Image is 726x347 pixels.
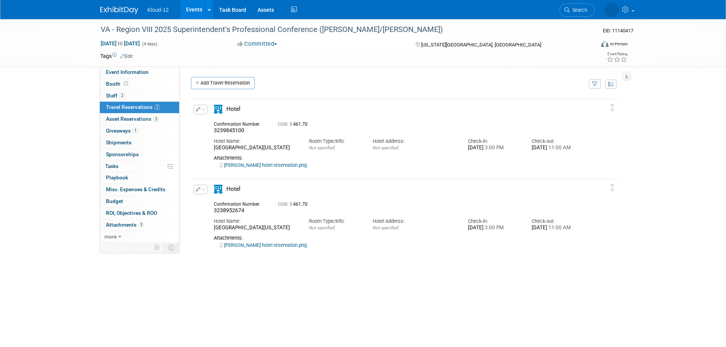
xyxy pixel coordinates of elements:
td: Personalize Event Tab Strip [151,243,164,253]
div: [DATE] [468,145,520,151]
i: Click and drag to move item [611,104,614,112]
span: 3:00 PM [484,225,504,230]
div: In-Person [610,41,628,47]
a: Shipments [100,137,179,149]
span: 3239845100 [214,127,244,133]
span: Not specified [309,145,335,150]
span: Sponsorships [106,151,139,157]
span: 3 [138,222,144,227]
span: Budget [106,198,123,204]
div: Hotel Name: [214,218,298,225]
span: 11:00 AM [547,225,571,230]
a: Budget [100,196,179,207]
span: Booth not reserved yet [122,81,130,86]
span: 2 [154,104,160,110]
span: Hotel [226,106,240,112]
div: Hotel Address: [373,218,457,225]
div: Room Type/Info: [309,218,361,225]
span: 11:00 AM [547,145,571,150]
i: Hotel [214,105,223,114]
a: Sponsorships [100,149,179,160]
span: 461.70 [278,122,311,127]
span: Hotel [226,185,240,192]
span: Tasks [105,163,119,169]
button: Committed [235,40,280,48]
div: Check-out: [532,138,584,145]
span: Attachments [106,222,144,228]
img: Kelli Martines [604,3,619,17]
a: Edit [120,54,133,59]
div: Check-in: [468,218,520,225]
td: Toggle Event Tabs [163,243,179,253]
i: Click and drag to move item [611,184,614,192]
span: 3:00 PM [484,145,504,150]
a: Event Information [100,67,179,78]
span: Not specified [373,145,398,150]
td: Tags [100,52,133,60]
span: Staff [106,93,125,99]
span: ROI, Objectives & ROO [106,210,157,216]
a: [PERSON_NAME] hotel reservation.png [220,242,307,248]
a: Add Travel Reservation [191,77,255,89]
span: (4 days) [141,42,157,46]
i: Filter by Traveler [592,82,598,87]
span: more [104,233,117,240]
span: Search [570,7,587,13]
span: [DATE] [DATE] [100,40,140,47]
a: Search [559,3,595,17]
span: 2 [119,93,125,98]
a: Playbook [100,172,179,184]
div: Hotel Address: [373,138,457,145]
span: Travel Reservations [106,104,160,110]
span: Kloud-12 [147,7,169,13]
div: Event Format [550,40,628,51]
img: ExhibitDay [100,6,138,14]
div: Confirmation Number: [214,119,266,127]
span: Playbook [106,174,128,181]
div: Event Rating [607,52,627,56]
div: [GEOGRAPHIC_DATA][US_STATE] [214,145,298,151]
i: Hotel [214,185,223,193]
div: Room Type/Info: [309,138,361,145]
span: Event ID: 11140417 [603,28,633,34]
a: Booth [100,78,179,90]
div: [DATE] [532,145,584,151]
div: [DATE] [468,225,520,231]
div: Attachments: [214,155,584,161]
span: Event Information [106,69,149,75]
span: Misc. Expenses & Credits [106,186,165,192]
div: Confirmation Number: [214,199,266,207]
a: Tasks [100,161,179,172]
a: Misc. Expenses & Credits [100,184,179,195]
span: Cost: $ [278,201,293,207]
div: Check-out: [532,218,584,225]
a: Travel Reservations2 [100,102,179,113]
span: [US_STATE][GEOGRAPHIC_DATA], [GEOGRAPHIC_DATA] [421,42,541,48]
span: Not specified [373,225,398,230]
div: Check-in: [468,138,520,145]
span: 3238952674 [214,207,244,213]
a: [PERSON_NAME] hotel reservation.png [220,162,307,168]
div: [GEOGRAPHIC_DATA][US_STATE] [214,225,298,231]
span: Not specified [309,225,335,230]
a: Staff2 [100,90,179,102]
div: Attachments: [214,235,584,241]
a: Giveaways1 [100,125,179,137]
a: ROI, Objectives & ROO [100,208,179,219]
span: Shipments [106,139,131,146]
span: 1 [133,128,138,133]
a: more [100,231,179,243]
img: Format-Inperson.png [601,41,609,47]
span: Asset Reservations [106,116,159,122]
div: Hotel Name: [214,138,298,145]
span: 3 [153,116,159,122]
span: Booth [106,81,130,87]
span: Giveaways [106,128,138,134]
a: Attachments3 [100,219,179,231]
div: VA - Region VIII 2025 Superintendent's Professional Conference ([PERSON_NAME]/[PERSON_NAME]) [98,23,583,37]
a: Asset Reservations3 [100,114,179,125]
span: Cost: $ [278,122,293,127]
span: 461.70 [278,201,311,207]
span: to [117,40,124,46]
div: [DATE] [532,225,584,231]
